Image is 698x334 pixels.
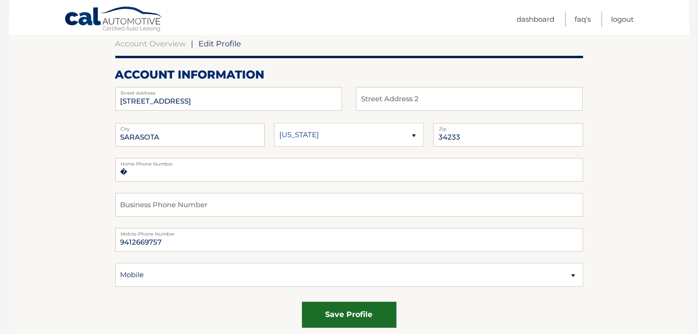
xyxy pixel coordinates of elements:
input: Zip [433,123,583,147]
input: City [115,123,265,147]
label: Home Phone Number [115,158,583,166]
a: Dashboard [517,11,555,27]
a: Cal Automotive [64,6,164,34]
input: Business Phone Number [115,193,583,217]
a: FAQ's [575,11,591,27]
input: Street Address 2 [115,87,342,111]
button: save profile [302,302,396,328]
a: Logout [612,11,634,27]
label: Street Address [115,87,342,95]
h2: account information [115,68,583,82]
label: Zip [433,123,583,131]
input: Street Address 2 [356,87,583,111]
label: City [115,123,265,131]
a: Account Overview [115,39,186,48]
span: Edit Profile [199,39,241,48]
label: Mobile Phone Number [115,228,583,236]
input: Home Phone Number [115,158,583,182]
input: Mobile Phone Number [115,228,583,252]
span: | [191,39,194,48]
